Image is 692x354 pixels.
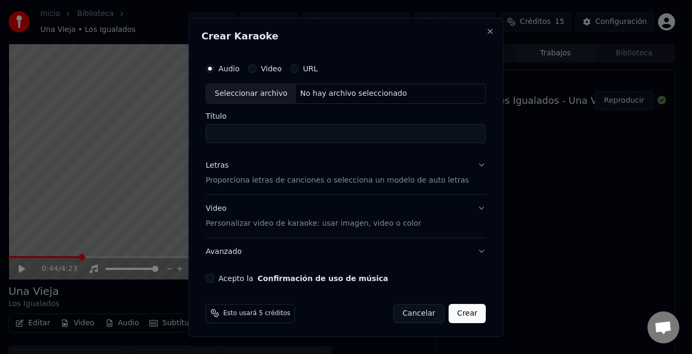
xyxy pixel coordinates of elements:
[223,309,290,317] span: Esto usará 5 créditos
[261,64,282,72] label: Video
[394,303,445,323] button: Cancelar
[206,218,421,228] p: Personalizar video de karaoke: usar imagen, video o color
[258,274,389,282] button: Acepto la
[206,175,469,185] p: Proporciona letras de canciones o selecciona un modelo de auto letras
[303,64,318,72] label: URL
[201,31,490,40] h2: Crear Karaoke
[218,64,240,72] label: Audio
[449,303,486,323] button: Crear
[206,160,229,170] div: Letras
[206,112,486,119] label: Título
[218,274,388,282] label: Acepto la
[206,194,486,237] button: VideoPersonalizar video de karaoke: usar imagen, video o color
[206,237,486,265] button: Avanzado
[206,203,421,228] div: Video
[206,151,486,194] button: LetrasProporciona letras de canciones o selecciona un modelo de auto letras
[206,84,296,103] div: Seleccionar archivo
[296,88,411,98] div: No hay archivo seleccionado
